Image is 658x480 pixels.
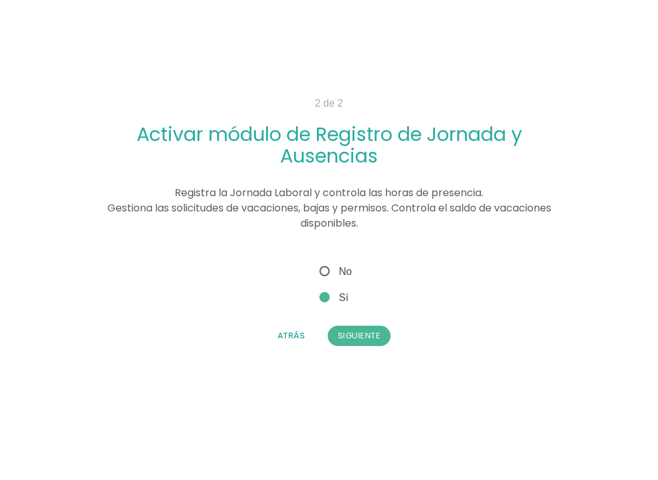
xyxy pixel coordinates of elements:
span: Sí [317,290,349,305]
button: Atrás [267,326,316,346]
p: 2 de 2 [98,96,559,111]
span: No [317,263,352,279]
span: Registra la Jornada Laboral y controla las horas de presencia. Gestiona las solicitudes de vacaci... [107,185,551,230]
button: Siguiente [328,326,391,346]
h2: Activar módulo de Registro de Jornada y Ausencias [98,124,559,166]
